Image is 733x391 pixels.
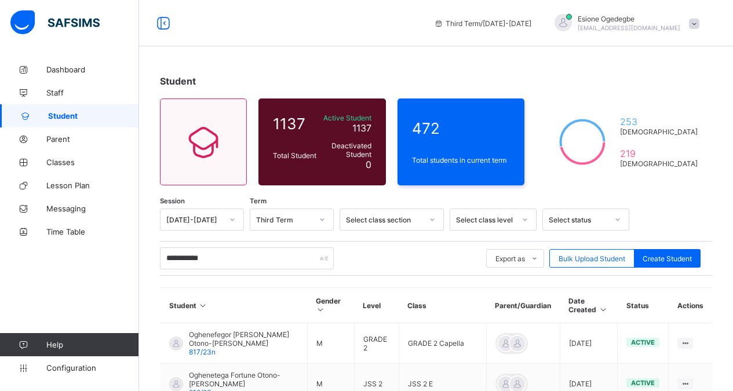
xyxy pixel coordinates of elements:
span: Total students in current term [412,156,510,165]
th: Parent/Guardian [486,288,560,323]
span: 219 [620,148,698,159]
span: 253 [620,116,698,127]
td: [DATE] [560,323,618,364]
span: Messaging [46,204,139,213]
div: [DATE]-[DATE] [166,215,223,224]
span: Esione Ogedegbe [578,14,680,23]
th: Gender [307,288,354,323]
span: active [631,338,655,346]
div: Total Student [270,148,319,163]
span: Deactivated Student [322,141,371,159]
div: EsioneOgedegbe [543,14,705,33]
span: Time Table [46,227,139,236]
span: Create Student [643,254,692,263]
span: Lesson Plan [46,181,139,190]
span: Student [48,111,139,120]
span: Oghenetega Fortune Otono-[PERSON_NAME] [189,371,298,388]
span: 1137 [352,122,371,134]
span: 817/23n [189,348,216,356]
span: Active Student [322,114,371,122]
span: Term [250,197,267,205]
span: [EMAIL_ADDRESS][DOMAIN_NAME] [578,24,680,31]
div: Select status [549,215,608,224]
div: Select class section [346,215,422,224]
div: Third Term [256,215,312,224]
span: active [631,379,655,387]
th: Student [161,288,308,323]
td: GRADE 2 Capella [399,323,486,364]
span: Dashboard [46,65,139,74]
span: [DEMOGRAPHIC_DATA] [620,127,698,136]
span: Oghenefegor [PERSON_NAME] Otono-[PERSON_NAME] [189,330,298,348]
span: Help [46,340,138,349]
span: 1137 [273,115,316,133]
span: Classes [46,158,139,167]
th: Class [399,288,486,323]
th: Status [618,288,669,323]
i: Sort in Ascending Order [598,305,608,314]
th: Date Created [560,288,618,323]
td: GRADE 2 [354,323,399,364]
span: Student [160,75,196,87]
span: 0 [366,159,371,170]
span: Staff [46,88,139,97]
i: Sort in Ascending Order [198,301,208,310]
th: Actions [669,288,712,323]
i: Sort in Ascending Order [316,305,326,314]
img: safsims [10,10,100,35]
div: Select class level [456,215,515,224]
td: M [307,323,354,364]
span: Bulk Upload Student [559,254,625,263]
span: [DEMOGRAPHIC_DATA] [620,159,698,168]
span: Parent [46,134,139,144]
span: Session [160,197,185,205]
span: session/term information [434,19,531,28]
span: Export as [495,254,525,263]
span: Configuration [46,363,138,372]
span: 472 [412,119,510,137]
th: Level [354,288,399,323]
